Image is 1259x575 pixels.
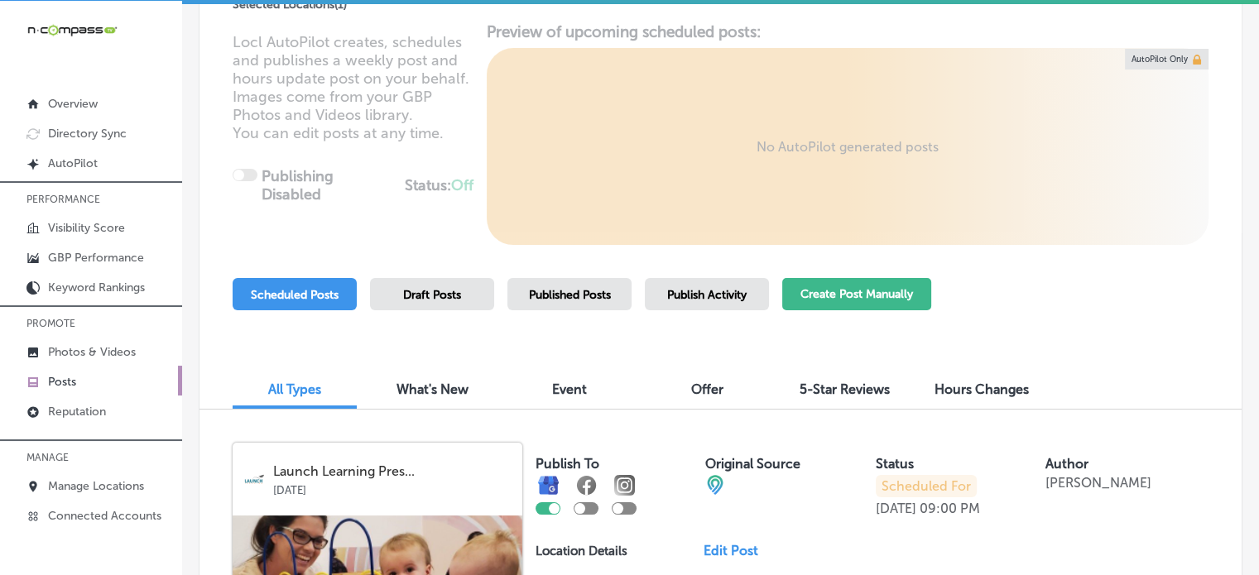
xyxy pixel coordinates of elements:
p: Keyword Rankings [48,280,145,295]
span: Scheduled Posts [251,288,339,302]
p: Visibility Score [48,221,125,235]
label: Author [1045,456,1088,472]
p: Launch Learning Pres... [273,464,511,479]
span: 5-Star Reviews [800,381,890,397]
p: [DATE] [876,501,916,516]
p: Scheduled For [876,475,977,497]
label: Original Source [705,456,800,472]
img: cba84b02adce74ede1fb4a8549a95eca.png [705,475,725,495]
a: Edit Post [704,543,771,558]
span: All Types [268,381,321,397]
p: Overview [48,97,98,111]
span: Hours Changes [935,381,1029,397]
p: Directory Sync [48,127,127,141]
span: Offer [691,381,723,397]
p: [DATE] [273,479,511,496]
img: 660ab0bf-5cc7-4cb8-ba1c-48b5ae0f18e60NCTV_CLogo_TV_Black_-500x88.png [26,22,118,38]
span: Published Posts [529,288,611,302]
p: 09:00 PM [920,501,980,516]
img: logo [244,469,265,490]
label: Status [876,456,914,472]
p: GBP Performance [48,251,144,265]
p: Posts [48,375,76,389]
p: Location Details [536,544,627,558]
span: Event [552,381,587,397]
button: Create Post Manually [782,278,931,310]
p: Connected Accounts [48,509,161,523]
p: Manage Locations [48,479,144,493]
span: Publish Activity [667,288,747,302]
p: Reputation [48,405,106,419]
label: Publish To [536,456,599,472]
p: [PERSON_NAME] [1045,475,1151,491]
span: What's New [396,381,469,397]
p: Photos & Videos [48,345,136,359]
span: Draft Posts [403,288,461,302]
p: AutoPilot [48,156,98,170]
